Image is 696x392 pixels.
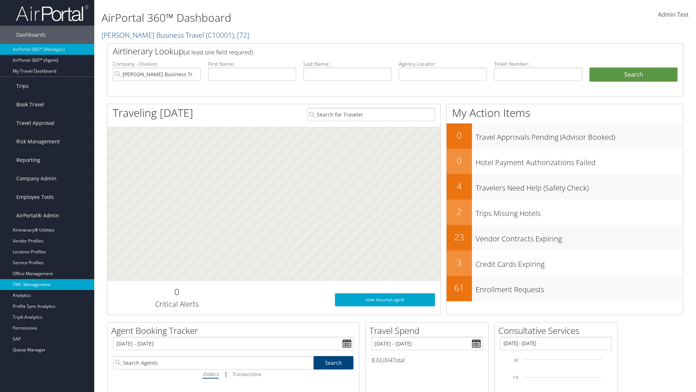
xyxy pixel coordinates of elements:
[447,180,472,192] h2: 4
[514,358,518,362] tspan: 10
[447,149,683,174] a: 0Hotel Payment Authorizations Failed
[447,123,683,149] a: 0Travel Approvals Pending (Advisor Booked)
[476,128,683,142] h3: Travel Approvals Pending (Advisor Booked)
[447,200,683,225] a: 2Trips Missing Hotels
[16,151,40,169] span: Reporting
[16,170,57,188] span: Company Admin
[307,108,435,121] input: Search for Traveler
[476,256,683,269] h3: Credit Cards Expiring
[113,356,313,369] input: Search Agents
[16,26,46,44] span: Dashboards
[234,30,249,40] span: , [ 72 ]
[232,371,261,377] i: Transactions
[476,205,683,219] h3: Trips Missing Hotels
[206,30,234,40] span: ( C10001 )
[335,293,435,306] a: View SecurityLogic®
[371,356,392,364] span: $33,004
[111,324,359,337] h2: Agent Booking Tracker
[513,375,518,380] tspan: 7.5
[113,369,353,379] div: |
[476,281,683,295] h3: Enrollment Requests
[16,114,54,132] span: Travel Approval
[314,356,354,369] a: Search
[371,356,483,364] h6: Total
[16,132,60,151] span: Risk Management
[16,95,44,114] span: Book Travel
[447,155,472,167] h2: 0
[203,371,219,377] i: Dollars
[113,105,193,121] h1: Traveling [DATE]
[447,225,683,250] a: 23Vendor Contracts Expiring
[447,276,683,301] a: 61Enrollment Requests
[16,5,88,22] img: airportal-logo.png
[447,256,472,269] h2: 3
[447,231,472,243] h2: 23
[16,188,54,206] span: Employee Tools
[16,77,29,95] span: Trips
[447,129,472,142] h2: 0
[113,299,241,309] h3: Critical Alerts
[113,60,201,68] label: Company - Division:
[498,324,617,337] h2: Consultative Services
[101,30,249,40] a: [PERSON_NAME] Business Travel
[113,45,630,57] h2: Airtinerary Lookup
[658,11,689,19] span: Admin Test
[658,4,689,26] a: Admin Test
[399,60,487,68] label: Agency Locator:
[447,105,683,121] h1: My Action Items
[476,154,683,168] h3: Hotel Payment Authorizations Failed
[184,48,253,56] span: (at least one field required)
[447,205,472,218] h2: 2
[369,324,488,337] h2: Travel Spend
[303,60,391,68] label: Last Name:
[494,60,582,68] label: Ticket Number:
[476,230,683,244] h3: Vendor Contracts Expiring
[101,10,493,25] h1: AirPortal 360™ Dashboard
[16,207,59,225] span: AirPortal® Admin
[589,68,678,82] button: Search
[447,174,683,200] a: 4Travelers Need Help (Safety Check)
[447,282,472,294] h2: 61
[447,250,683,276] a: 3Credit Cards Expiring
[476,179,683,193] h3: Travelers Need Help (Safety Check)
[113,286,241,298] h2: 0
[208,60,296,68] label: First Name:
